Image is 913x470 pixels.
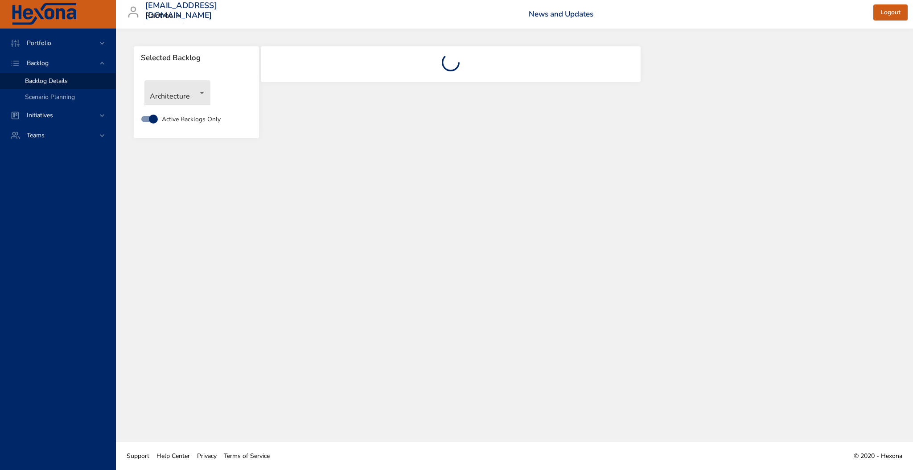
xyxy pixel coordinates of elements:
[20,59,56,67] span: Backlog
[25,93,75,101] span: Scenario Planning
[153,446,193,466] a: Help Center
[156,452,190,460] span: Help Center
[220,446,273,466] a: Terms of Service
[141,54,252,62] span: Selected Backlog
[224,452,270,460] span: Terms of Service
[145,1,217,20] h3: [EMAIL_ADDRESS][DOMAIN_NAME]
[127,452,149,460] span: Support
[162,115,221,124] span: Active Backlogs Only
[20,111,60,120] span: Initiatives
[529,9,593,19] a: News and Updates
[854,452,902,460] span: © 2020 - Hexona
[11,3,78,25] img: Hexona
[880,7,901,18] span: Logout
[144,80,210,105] div: Architecture
[197,452,217,460] span: Privacy
[873,4,908,21] button: Logout
[123,446,153,466] a: Support
[145,9,184,23] div: Raintree
[20,131,52,140] span: Teams
[20,39,58,47] span: Portfolio
[193,446,220,466] a: Privacy
[25,77,68,85] span: Backlog Details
